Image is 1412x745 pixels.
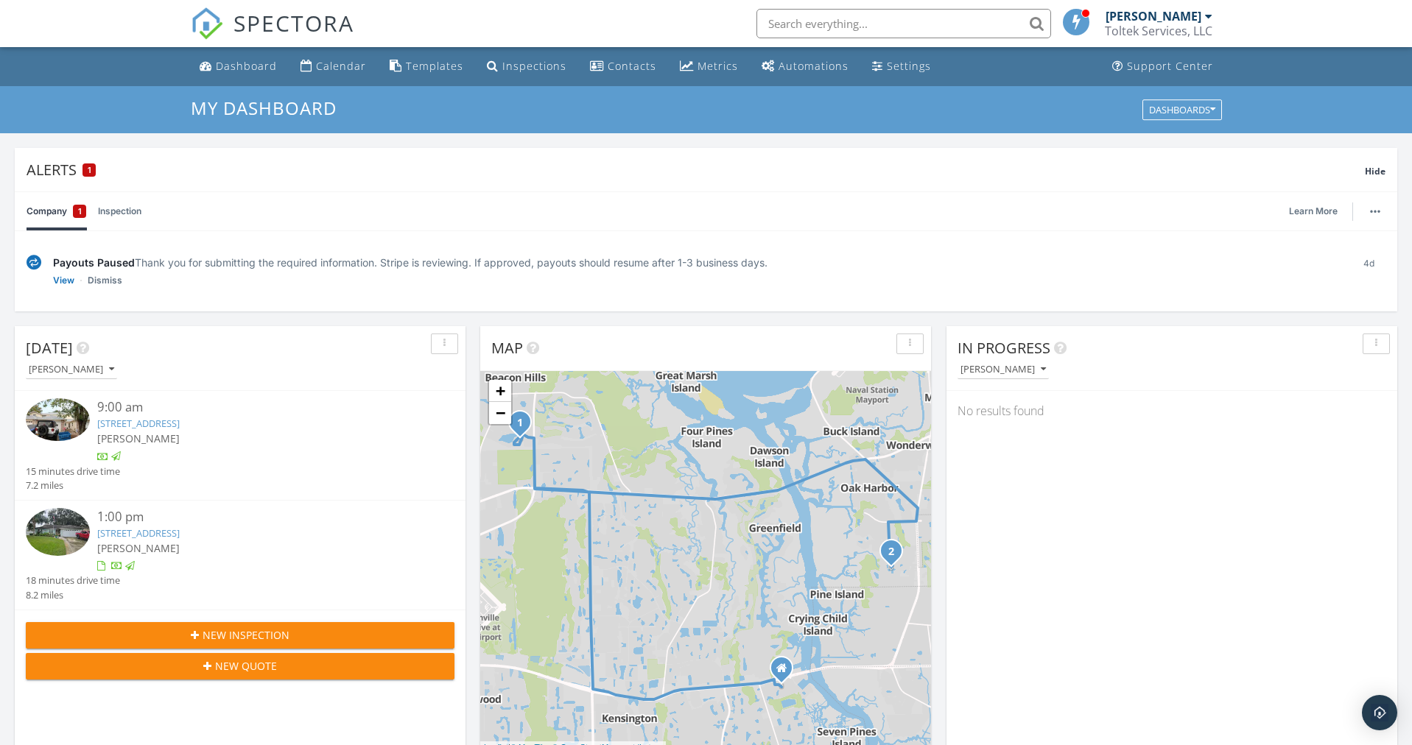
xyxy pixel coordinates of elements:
[215,658,277,674] span: New Quote
[517,418,523,428] i: 1
[27,192,86,230] a: Company
[1127,59,1213,73] div: Support Center
[781,668,790,677] div: 1653 Bermuda Rd., Jacksonville FL 32224
[191,20,354,51] a: SPECTORA
[26,465,120,479] div: 15 minutes drive time
[26,479,120,492] div: 7.2 miles
[887,59,931,73] div: Settings
[674,53,744,80] a: Metrics
[26,508,90,556] img: 9579629%2Fcover_photos%2F0CxMo2xZvejpFPKtN41A%2Fsmall.jpeg
[26,588,120,602] div: 8.2 miles
[97,508,419,526] div: 1:00 pm
[191,96,337,120] span: My Dashboard
[26,398,90,441] img: 9568807%2Fcover_photos%2FPcILS7loxQU2lPdhrrvr%2Fsmall.jpeg
[216,59,277,73] div: Dashboard
[26,360,117,380] button: [PERSON_NAME]
[203,627,289,643] span: New Inspection
[88,165,91,175] span: 1
[384,53,469,80] a: Templates
[1106,53,1219,80] a: Support Center
[194,53,283,80] a: Dashboard
[1105,24,1212,38] div: Toltek Services, LLC
[960,364,1046,375] div: [PERSON_NAME]
[1370,210,1380,213] img: ellipsis-632cfdd7c38ec3a7d453.svg
[520,422,529,431] div: 3954 Meadowview Dr N, Jacksonville, FL 32225
[295,53,372,80] a: Calendar
[26,338,73,358] span: [DATE]
[97,541,180,555] span: [PERSON_NAME]
[78,204,82,219] span: 1
[26,622,454,649] button: New Inspection
[866,53,937,80] a: Settings
[481,53,572,80] a: Inspections
[756,53,854,80] a: Automations (Basic)
[1362,695,1397,730] div: Open Intercom Messenger
[608,59,656,73] div: Contacts
[53,273,74,288] a: View
[1142,99,1222,120] button: Dashboards
[698,59,738,73] div: Metrics
[26,573,120,587] div: 18 minutes drive time
[958,360,1049,380] button: [PERSON_NAME]
[29,364,114,375] div: [PERSON_NAME]
[1106,9,1201,24] div: [PERSON_NAME]
[888,547,894,557] i: 2
[406,59,463,73] div: Templates
[98,192,141,230] a: Inspection
[26,653,454,679] button: New Quote
[756,9,1051,38] input: Search everything...
[489,402,511,424] a: Zoom out
[191,7,223,40] img: The Best Home Inspection Software - Spectora
[489,380,511,402] a: Zoom in
[97,526,180,540] a: [STREET_ADDRESS]
[27,255,41,270] img: under-review-2fe708636b114a7f4b8d.svg
[26,508,454,602] a: 1:00 pm [STREET_ADDRESS] [PERSON_NAME] 18 minutes drive time 8.2 miles
[958,338,1050,358] span: In Progress
[891,551,900,559] div: 2017 Chelwood Ct, Jacksonville, FL 32233
[53,255,1341,270] div: Thank you for submitting the required information. Stripe is reviewing. If approved, payouts shou...
[1365,165,1385,177] span: Hide
[316,59,366,73] div: Calendar
[946,391,1397,431] div: No results found
[27,160,1365,180] div: Alerts
[502,59,566,73] div: Inspections
[1289,204,1346,219] a: Learn More
[97,417,180,430] a: [STREET_ADDRESS]
[584,53,662,80] a: Contacts
[53,256,135,269] span: Payouts Paused
[97,431,180,445] span: [PERSON_NAME]
[233,7,354,38] span: SPECTORA
[1149,105,1215,115] div: Dashboards
[26,398,454,492] a: 9:00 am [STREET_ADDRESS] [PERSON_NAME] 15 minutes drive time 7.2 miles
[88,273,122,288] a: Dismiss
[491,338,523,358] span: Map
[1352,255,1385,288] div: 4d
[779,59,849,73] div: Automations
[97,398,419,417] div: 9:00 am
